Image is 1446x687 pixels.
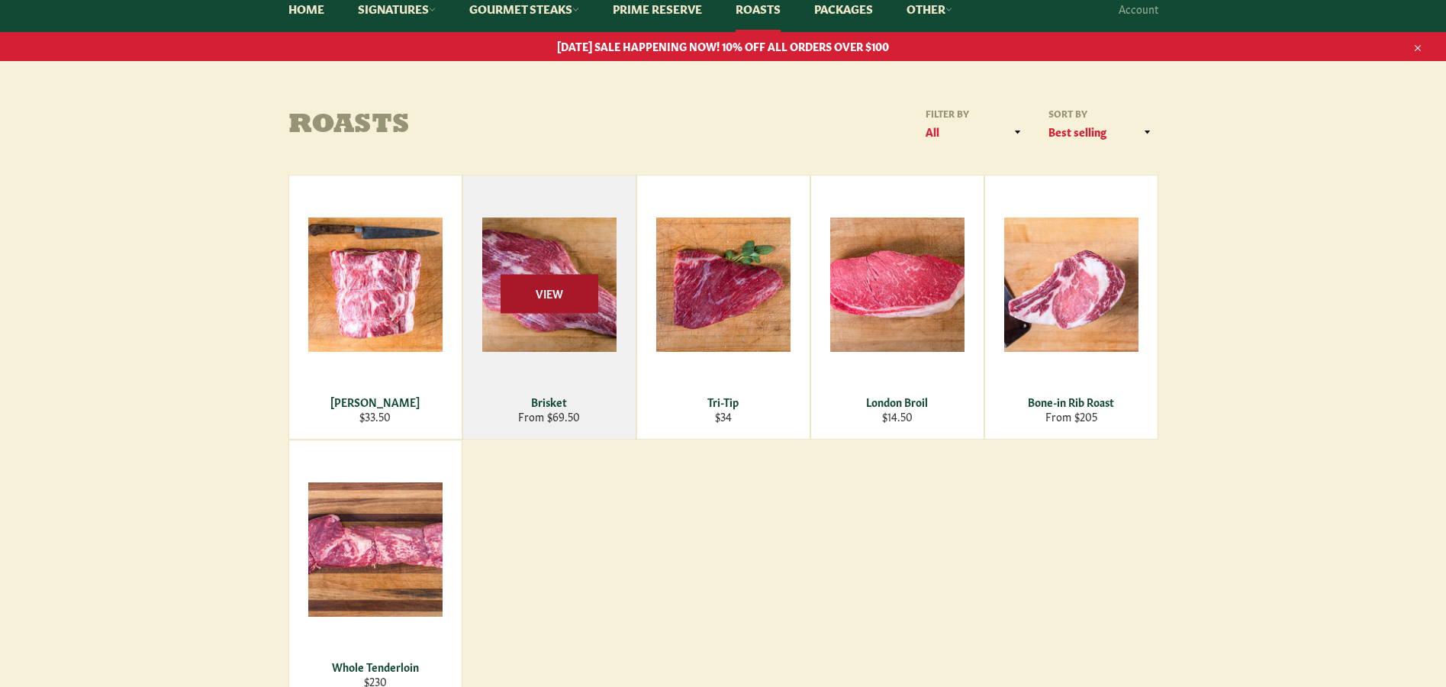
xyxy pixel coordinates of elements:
[288,111,723,141] h1: Roasts
[820,409,974,424] div: $14.50
[820,395,974,409] div: London Broil
[646,409,800,424] div: $34
[308,218,443,352] img: Chuck Roast
[1004,218,1138,352] img: Bone-in Rib Roast
[810,175,984,440] a: London Broil London Broil $14.50
[472,395,626,409] div: Brisket
[298,660,452,674] div: Whole Tenderloin
[646,395,800,409] div: Tri-Tip
[656,218,791,352] img: Tri-Tip
[636,175,810,440] a: Tri-Tip Tri-Tip $34
[1044,107,1158,120] label: Sort by
[298,395,452,409] div: [PERSON_NAME]
[984,175,1158,440] a: Bone-in Rib Roast Bone-in Rib Roast From $205
[994,409,1148,424] div: From $205
[298,409,452,424] div: $33.50
[308,482,443,617] img: Whole Tenderloin
[462,175,636,440] a: Brisket Brisket From $69.50 View
[994,395,1148,409] div: Bone-in Rib Roast
[920,107,1029,120] label: Filter by
[501,274,598,313] span: View
[830,218,965,352] img: London Broil
[288,175,462,440] a: Chuck Roast [PERSON_NAME] $33.50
